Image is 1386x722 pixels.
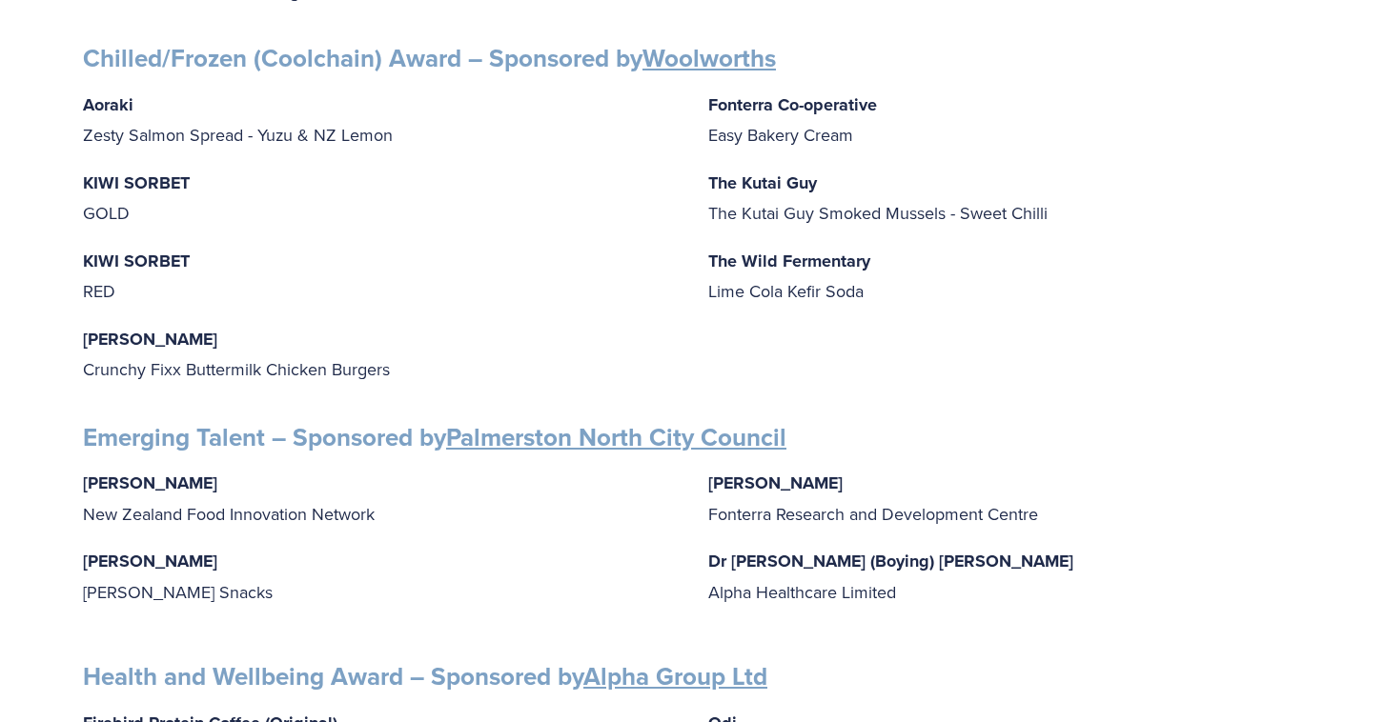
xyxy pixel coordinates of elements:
p: The Kutai Guy Smoked Mussels - Sweet Chilli [708,168,1303,229]
strong: [PERSON_NAME] [83,471,217,495]
p: [PERSON_NAME] Snacks [83,546,678,607]
strong: KIWI SORBET [83,170,190,195]
strong: The Kutai Guy [708,170,817,195]
strong: Aoraki [83,92,133,117]
p: Easy Bakery Cream [708,90,1303,150]
p: Zesty Salmon Spread - Yuzu & NZ Lemon [83,90,678,150]
p: Alpha Healthcare Limited [708,546,1303,607]
p: Crunchy Fixx Buttermilk Chicken Burgers [83,324,678,385]
p: RED [83,246,678,307]
strong: [PERSON_NAME] [708,471,843,495]
a: Woolworths [642,40,776,76]
strong: The Wild Fermentary [708,249,870,273]
strong: KIWI SORBET [83,249,190,273]
a: Alpha Group Ltd [583,658,767,694]
strong: Fonterra Co-operative [708,92,877,117]
strong: Dr [PERSON_NAME] (Boying) [PERSON_NAME] [708,549,1073,573]
strong: Emerging Talent – Sponsored by [83,419,786,455]
p: New Zealand Food Innovation Network [83,468,678,529]
strong: [PERSON_NAME] [83,327,217,351]
a: Palmerston North City Council [446,419,786,455]
p: Fonterra Research and Development Centre [708,468,1303,529]
p: GOLD [83,168,678,229]
strong: Chilled/Frozen (Coolchain) Award – Sponsored by [83,40,776,76]
strong: [PERSON_NAME] [83,549,217,573]
strong: Health and Wellbeing Award – Sponsored by [83,658,767,694]
p: Lime Cola Kefir Soda [708,246,1303,307]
